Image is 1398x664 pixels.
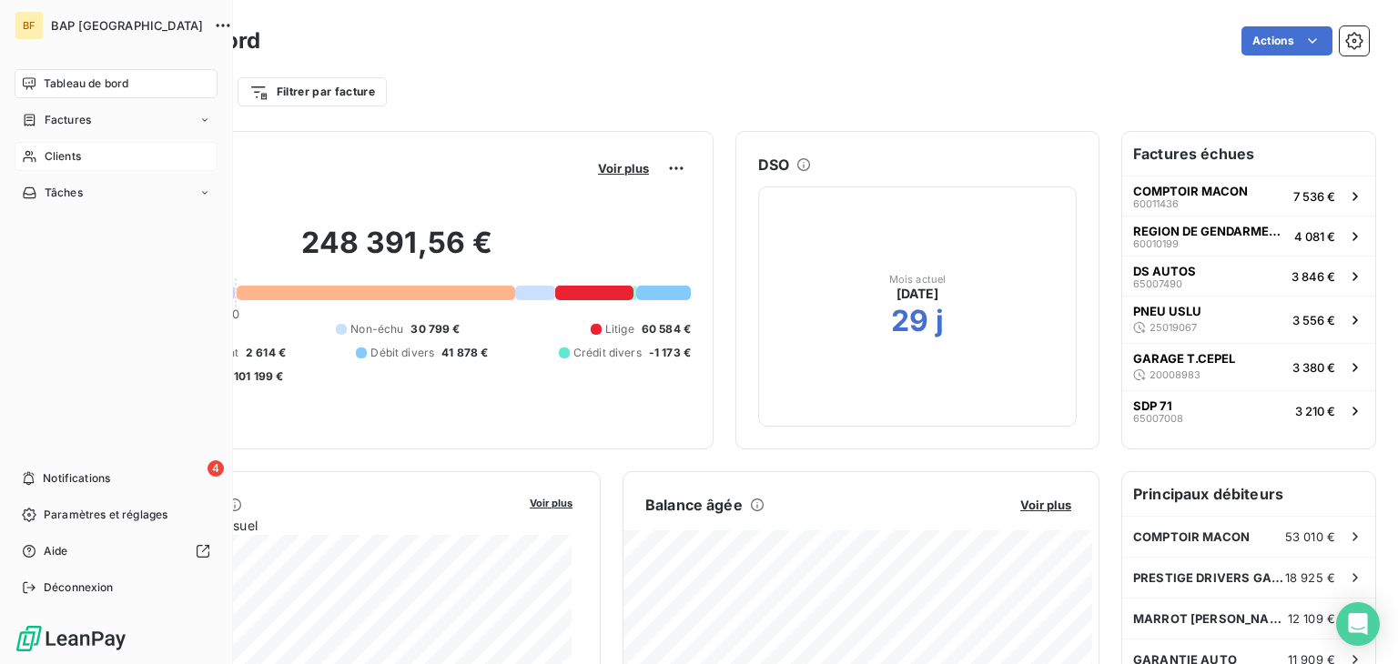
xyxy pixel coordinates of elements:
span: Notifications [43,470,110,487]
span: Tableau de bord [44,75,128,92]
span: 53 010 € [1285,529,1335,544]
span: Chiffre d'affaires mensuel [103,516,517,535]
button: REGION DE GENDARMERIE600101994 081 € [1122,216,1375,256]
span: 41 878 € [441,345,488,361]
span: 12 109 € [1288,611,1335,626]
button: Filtrer par facture [238,77,387,106]
span: 30 799 € [410,321,460,337]
h2: j [936,303,944,339]
span: 4 081 € [1294,229,1335,244]
span: SDP 71 [1133,398,1172,413]
span: -1 173 € [649,345,691,361]
span: 25019067 [1150,322,1197,333]
img: Logo LeanPay [15,624,127,653]
h6: Principaux débiteurs [1122,472,1375,516]
span: COMPTOIR MACON [1133,184,1248,198]
button: Voir plus [524,494,578,510]
span: PRESTIGE DRIVERS GARAGE [1133,570,1285,585]
button: GARAGE T.CEPEL200089833 380 € [1122,343,1375,390]
h6: Factures échues [1122,132,1375,176]
span: Factures [45,112,91,128]
span: GARAGE T.CEPEL [1133,351,1235,366]
span: 3 556 € [1292,313,1335,327]
button: COMPTOIR MACON600114367 536 € [1122,176,1375,216]
button: Actions [1241,26,1332,55]
span: 60010199 [1133,238,1179,249]
span: Non-échu [350,321,403,337]
span: Crédit divers [573,345,642,361]
button: Voir plus [593,160,654,176]
button: DS AUTOS650074903 846 € [1122,256,1375,296]
span: 0 [232,307,239,321]
span: Litige [605,321,634,337]
span: 7 536 € [1293,189,1335,204]
span: DS AUTOS [1133,264,1196,278]
span: 4 [208,460,224,477]
span: Aide [44,543,68,559]
span: [DATE] [897,285,939,303]
h6: DSO [758,154,789,176]
h6: Balance âgée [645,494,743,516]
span: Tâches [45,185,83,201]
span: 18 925 € [1285,570,1335,585]
span: 2 614 € [246,345,286,361]
span: -101 199 € [228,368,284,385]
span: PNEU USLU [1133,304,1201,318]
span: MARROT [PERSON_NAME] [1133,611,1288,626]
span: COMPTOIR MACON [1133,529,1250,544]
span: Voir plus [530,497,572,509]
button: SDP 71650070083 210 € [1122,390,1375,430]
div: Open Intercom Messenger [1336,602,1380,646]
button: Voir plus [1015,497,1077,513]
span: 20008983 [1150,369,1200,380]
span: 65007490 [1133,278,1182,289]
span: Débit divers [370,345,434,361]
span: REGION DE GENDARMERIE [1133,224,1287,238]
span: 3 380 € [1292,360,1335,375]
span: Mois actuel [889,274,947,285]
span: Clients [45,148,81,165]
a: Aide [15,537,218,566]
span: 65007008 [1133,413,1183,424]
span: 60011436 [1133,198,1179,209]
span: Déconnexion [44,579,114,596]
span: 60 584 € [642,321,691,337]
span: 3 846 € [1292,269,1335,284]
div: BF [15,11,44,40]
span: Voir plus [1020,498,1071,512]
span: Paramètres et réglages [44,507,167,523]
h2: 248 391,56 € [103,225,691,279]
button: PNEU USLU250190673 556 € [1122,296,1375,343]
span: BAP [GEOGRAPHIC_DATA] [51,18,203,33]
h2: 29 [891,303,928,339]
span: Voir plus [598,161,649,176]
span: 3 210 € [1295,404,1335,418]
